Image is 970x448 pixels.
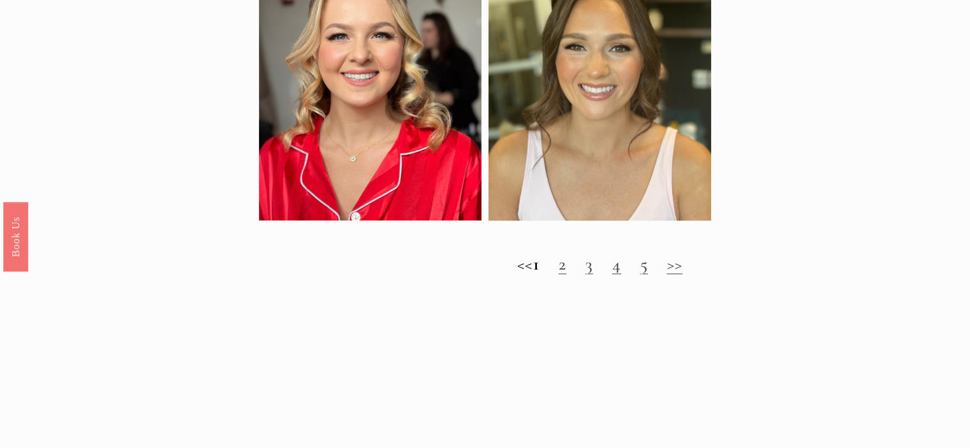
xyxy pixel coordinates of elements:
a: Book Us [3,201,28,271]
a: 4 [612,253,621,275]
a: 5 [640,253,648,275]
strong: 1 [533,253,540,275]
a: 3 [585,253,593,275]
a: >> [666,253,682,275]
h2: << [259,254,941,275]
a: 2 [559,253,566,275]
